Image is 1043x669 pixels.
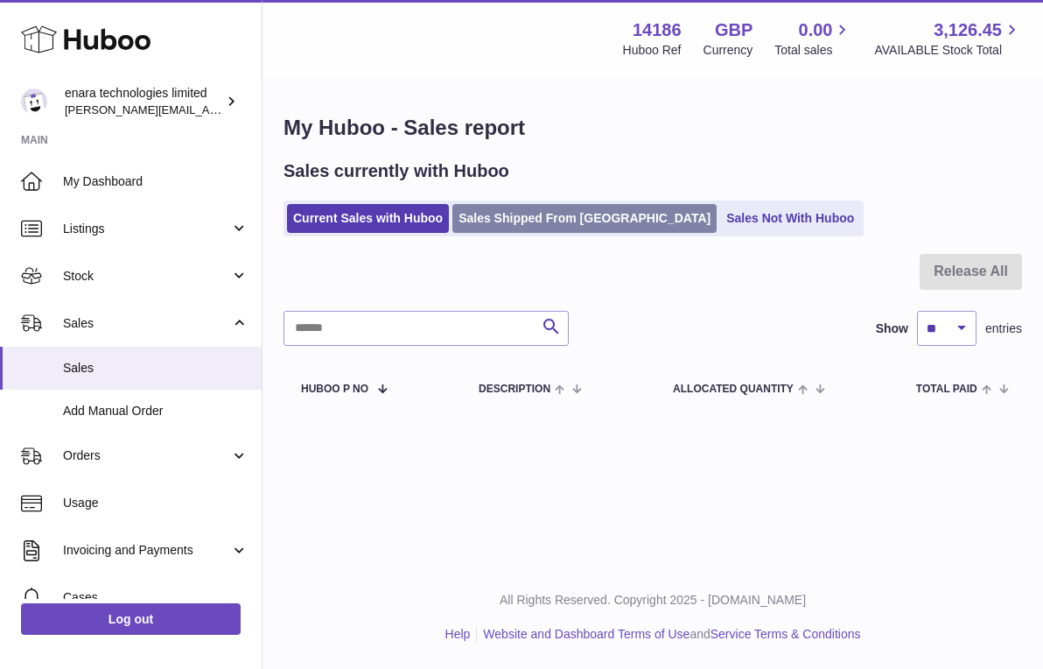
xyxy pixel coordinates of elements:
[720,204,860,233] a: Sales Not With Huboo
[63,221,230,237] span: Listings
[874,42,1022,59] span: AVAILABLE Stock Total
[633,18,682,42] strong: 14186
[715,18,752,42] strong: GBP
[876,320,908,337] label: Show
[63,268,230,285] span: Stock
[774,18,852,59] a: 0.00 Total sales
[63,403,248,419] span: Add Manual Order
[287,204,449,233] a: Current Sales with Huboo
[21,603,241,635] a: Log out
[63,447,230,464] span: Orders
[673,384,794,395] span: ALLOCATED Quantity
[63,315,230,332] span: Sales
[301,384,368,395] span: Huboo P no
[477,626,860,643] li: and
[874,18,1022,59] a: 3,126.45 AVAILABLE Stock Total
[985,320,1022,337] span: entries
[283,159,509,183] h2: Sales currently with Huboo
[623,42,682,59] div: Huboo Ref
[703,42,753,59] div: Currency
[799,18,833,42] span: 0.00
[65,85,222,118] div: enara technologies limited
[21,88,47,115] img: Dee@enara.co
[774,42,852,59] span: Total sales
[63,542,230,559] span: Invoicing and Payments
[934,18,1002,42] span: 3,126.45
[63,495,248,511] span: Usage
[63,589,248,606] span: Cases
[63,173,248,190] span: My Dashboard
[916,384,977,395] span: Total paid
[483,627,689,641] a: Website and Dashboard Terms of Use
[452,204,717,233] a: Sales Shipped From [GEOGRAPHIC_DATA]
[63,360,248,377] span: Sales
[710,627,861,641] a: Service Terms & Conditions
[276,592,1029,609] p: All Rights Reserved. Copyright 2025 - [DOMAIN_NAME]
[65,102,351,116] span: [PERSON_NAME][EMAIL_ADDRESS][DOMAIN_NAME]
[283,114,1022,142] h1: My Huboo - Sales report
[445,627,471,641] a: Help
[479,384,550,395] span: Description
